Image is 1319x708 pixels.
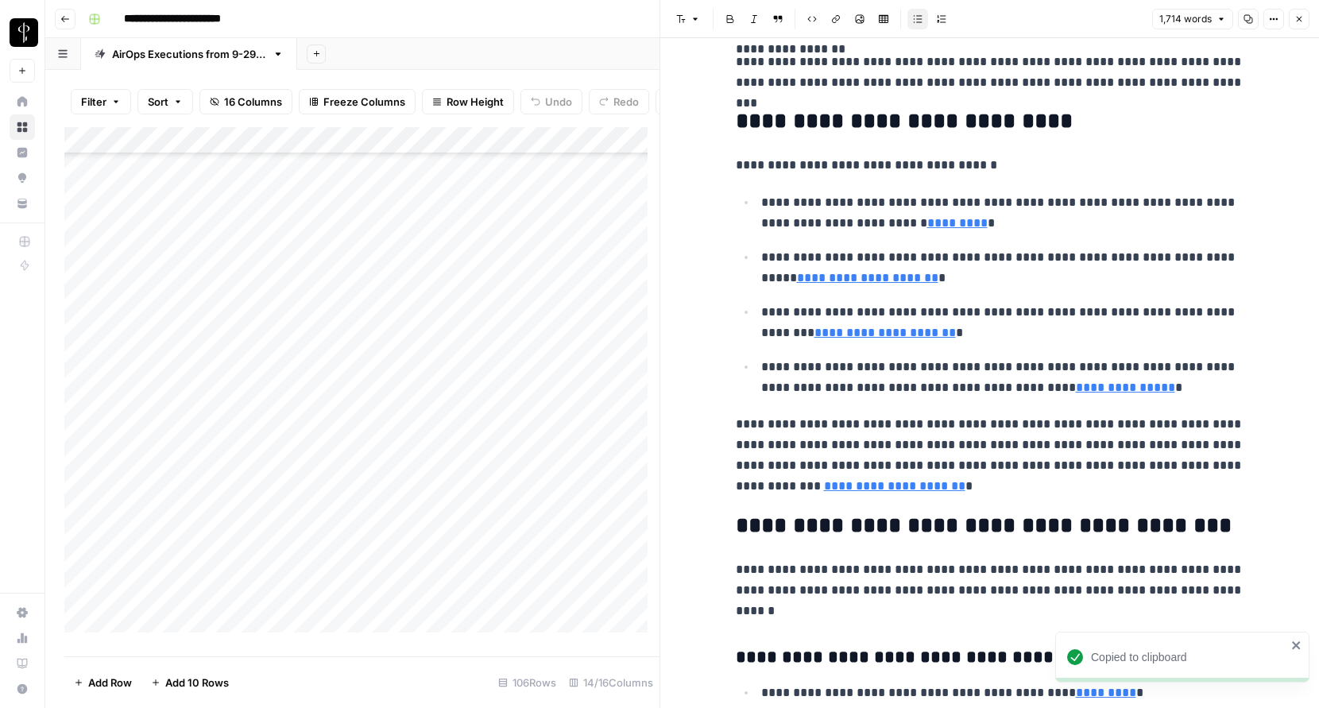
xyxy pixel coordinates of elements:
[224,94,282,110] span: 16 Columns
[199,89,292,114] button: 16 Columns
[148,94,168,110] span: Sort
[10,191,35,216] a: Your Data
[64,670,141,695] button: Add Row
[112,46,266,62] div: AirOps Executions from [DATE]
[10,651,35,676] a: Learning Hub
[422,89,514,114] button: Row Height
[165,675,229,691] span: Add 10 Rows
[10,625,35,651] a: Usage
[1152,9,1233,29] button: 1,714 words
[10,140,35,165] a: Insights
[447,94,504,110] span: Row Height
[71,89,131,114] button: Filter
[1091,649,1286,665] div: Copied to clipboard
[88,675,132,691] span: Add Row
[10,13,35,52] button: Workspace: LP Production Workloads
[520,89,582,114] button: Undo
[81,94,106,110] span: Filter
[10,114,35,140] a: Browse
[10,18,38,47] img: LP Production Workloads Logo
[323,94,405,110] span: Freeze Columns
[613,94,639,110] span: Redo
[10,89,35,114] a: Home
[492,670,563,695] div: 106 Rows
[1291,639,1302,652] button: close
[10,600,35,625] a: Settings
[81,38,297,70] a: AirOps Executions from [DATE]
[563,670,659,695] div: 14/16 Columns
[10,676,35,702] button: Help + Support
[10,165,35,191] a: Opportunities
[141,670,238,695] button: Add 10 Rows
[299,89,416,114] button: Freeze Columns
[545,94,572,110] span: Undo
[1159,12,1212,26] span: 1,714 words
[589,89,649,114] button: Redo
[137,89,193,114] button: Sort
